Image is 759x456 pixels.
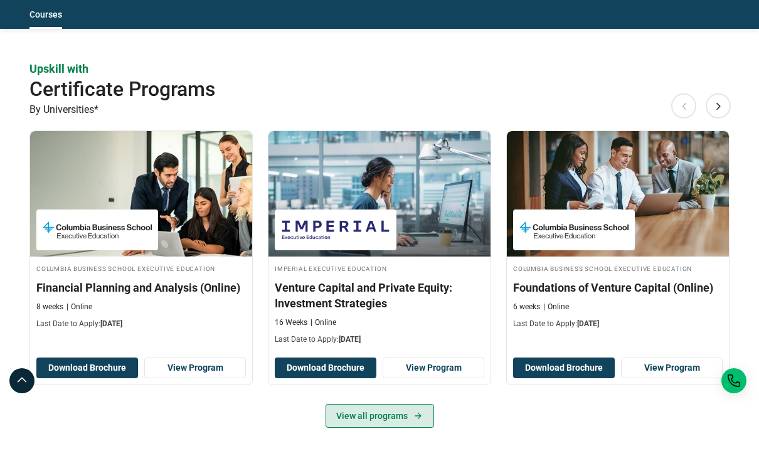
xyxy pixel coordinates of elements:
[507,131,729,257] img: Foundations of Venture Capital (Online) | Online Finance Course
[513,302,540,312] p: 6 weeks
[507,131,729,336] a: Finance Course by Columbia Business School Executive Education - September 11, 2025 Columbia Busi...
[275,358,376,379] button: Download Brochure
[275,317,307,328] p: 16 Weeks
[519,216,629,244] img: Columbia Business School Executive Education
[100,319,122,328] span: [DATE]
[36,263,246,273] h4: Columbia Business School Executive Education
[29,102,730,118] p: By Universities*
[268,131,491,257] img: Venture Capital and Private Equity: Investment Strategies | Online Finance Course
[275,334,484,345] p: Last Date to Apply:
[513,319,723,329] p: Last Date to Apply:
[543,302,569,312] p: Online
[513,280,723,295] h3: Foundations of Venture Capital (Online)
[66,302,92,312] p: Online
[36,319,246,329] p: Last Date to Apply:
[513,358,615,379] button: Download Brochure
[621,358,723,379] a: View Program
[36,280,246,295] h3: Financial Planning and Analysis (Online)
[36,358,138,379] button: Download Brochure
[268,131,491,351] a: Finance Course by Imperial Executive Education - September 11, 2025 Imperial Executive Education ...
[706,93,731,119] button: Next
[29,61,730,77] p: Upskill with
[275,263,484,273] h4: Imperial Executive Education
[29,77,659,102] h2: Certificate Programs
[671,93,696,119] button: Previous
[383,358,484,379] a: View Program
[513,263,723,273] h4: Columbia Business School Executive Education
[30,131,252,336] a: Finance Course by Columbia Business School Executive Education - September 11, 2025 Columbia Busi...
[281,216,390,244] img: Imperial Executive Education
[30,131,252,257] img: Financial Planning and Analysis (Online) | Online Finance Course
[326,404,434,428] a: View all programs
[36,302,63,312] p: 8 weeks
[339,335,361,344] span: [DATE]
[310,317,336,328] p: Online
[144,358,246,379] a: View Program
[577,319,599,328] span: [DATE]
[43,216,152,244] img: Columbia Business School Executive Education
[275,280,484,311] h3: Venture Capital and Private Equity: Investment Strategies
